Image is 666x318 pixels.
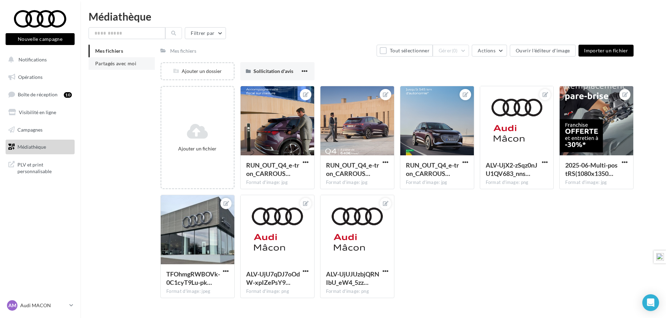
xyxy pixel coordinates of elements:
[4,140,76,154] a: Médiathèque
[565,161,618,177] span: 2025-06-Multi-postRS(1080x1350px)Offre-pare-brise-franchise-offerteVF4
[246,288,309,295] div: Format d'image: png
[89,11,658,22] div: Médiathèque
[95,48,123,54] span: Mes fichiers
[326,179,388,186] div: Format d'image: jpg
[19,109,56,115] span: Visibilité en ligne
[4,87,76,102] a: Boîte de réception10
[170,47,196,54] div: Mes fichiers
[18,57,47,62] span: Notifications
[4,123,76,137] a: Campagnes
[478,47,495,53] span: Actions
[17,160,72,175] span: PLV et print personnalisable
[18,91,58,97] span: Boîte de réception
[326,288,388,295] div: Format d'image: png
[246,161,299,177] span: RUN_OUT_Q4_e-tron_CARROUSEL_1080x1350_E2_LOM2_TRANSPORTS
[164,145,231,152] div: Ajouter un fichier
[95,60,136,66] span: Partagés avec moi
[326,161,379,177] span: RUN_OUT_Q4_e-tron_CARROUSEL_1080x1350_E1_LOM3_COVOITURER
[377,45,432,57] button: Tout sélectionner
[8,302,16,309] span: AM
[4,70,76,84] a: Opérations
[486,161,537,177] span: ALV-UjX2-zSqz0nJU1QV683_nnsOLqFpNq4tyWk-WMdlD1i7qfo1aAWr
[510,45,576,57] button: Ouvrir l'éditeur d'image
[4,52,73,67] button: Notifications
[326,270,379,286] span: ALV-UjUJUzbjQRNIbU_eW4_5zzAuUT_I-Sdi5-HbiIMDps4y3YbNBd9Y
[4,157,76,178] a: PLV et print personnalisable
[472,45,507,57] button: Actions
[433,45,469,57] button: Gérer(0)
[20,302,67,309] p: Audi MACON
[246,179,309,186] div: Format d'image: jpg
[166,270,220,286] span: TFOhmgRWBOVk-0C1cyT9Lu-pkB67dYCra2m3Ar6ZFc-2BX8T0TqHrjGp0WV6IuKtpwWcC_DZeR7C0VY9Ww=s0
[17,144,46,150] span: Médiathèque
[578,45,634,57] button: Importer un fichier
[17,126,43,132] span: Campagnes
[253,68,293,74] span: Sollicitation d'avis
[486,179,548,186] div: Format d'image: png
[161,68,234,75] div: Ajouter un dossier
[642,294,659,311] div: Open Intercom Messenger
[4,105,76,120] a: Visibilité en ligne
[166,288,229,295] div: Format d'image: jpeg
[584,47,628,53] span: Importer un fichier
[18,74,43,80] span: Opérations
[406,161,459,177] span: RUN_OUT_Q4_e-tron_CARROUSEL_1080x1350_E3_LOM3_COVOITURER
[452,48,458,53] span: (0)
[6,33,75,45] button: Nouvelle campagne
[406,179,468,186] div: Format d'image: jpg
[6,299,75,312] a: AM Audi MACON
[246,270,300,286] span: ALV-UjU7qDJ7oOdW-xpIZePsY9Nt9xriPRs8mPS7hftC9jg63jUSPw9W
[565,179,628,186] div: Format d'image: jpg
[185,27,226,39] button: Filtrer par
[64,92,72,98] div: 10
